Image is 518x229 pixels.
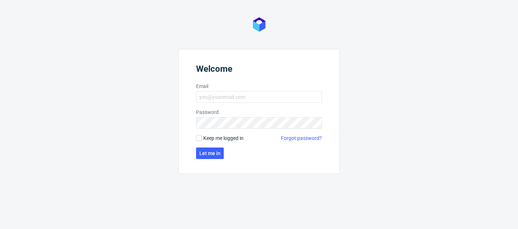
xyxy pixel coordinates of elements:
[281,135,322,142] a: Forgot password?
[196,109,322,116] label: Password
[199,151,221,156] span: Let me in
[196,64,322,77] header: Welcome
[196,83,322,90] label: Email
[203,135,244,142] span: Keep me logged in
[196,147,224,159] button: Let me in
[196,91,322,103] input: you@youremail.com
